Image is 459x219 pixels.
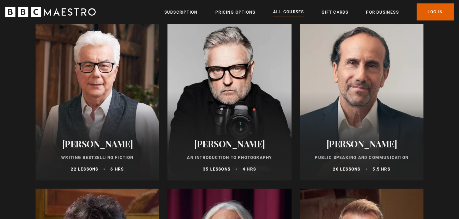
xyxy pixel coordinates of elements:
[167,17,292,180] a: [PERSON_NAME] An Introduction to Photography 35 lessons 4 hrs
[273,9,304,16] a: All Courses
[215,9,255,16] a: Pricing Options
[243,166,256,172] p: 4 hrs
[5,7,96,17] svg: BBC Maestro
[44,155,151,161] p: Writing Bestselling Fiction
[36,17,160,180] a: [PERSON_NAME] Writing Bestselling Fiction 22 lessons 6 hrs
[203,166,230,172] p: 35 lessons
[110,166,124,172] p: 6 hrs
[308,155,416,161] p: Public Speaking and Communication
[176,155,283,161] p: An Introduction to Photography
[300,17,424,180] a: [PERSON_NAME] Public Speaking and Communication 26 lessons 5.5 hrs
[333,166,360,172] p: 26 lessons
[44,138,151,149] h2: [PERSON_NAME]
[308,138,416,149] h2: [PERSON_NAME]
[373,166,390,172] p: 5.5 hrs
[366,9,399,16] a: For business
[71,166,98,172] p: 22 lessons
[164,9,198,16] a: Subscription
[164,3,454,20] nav: Primary
[417,3,454,20] a: Log In
[176,138,283,149] h2: [PERSON_NAME]
[322,9,348,16] a: Gift Cards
